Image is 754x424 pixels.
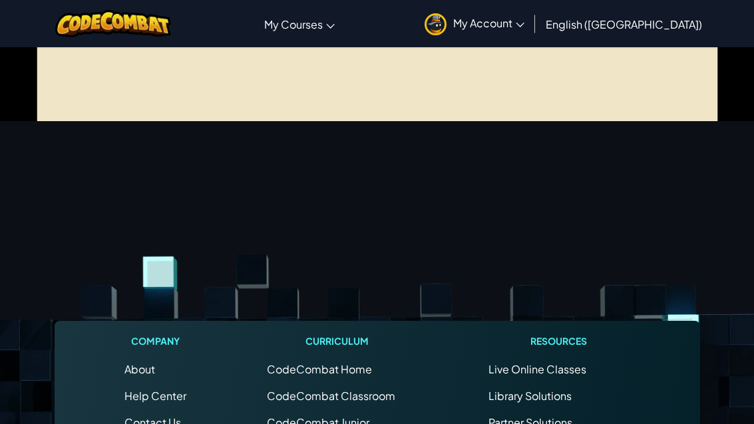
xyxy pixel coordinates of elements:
[539,6,709,42] a: English ([GEOGRAPHIC_DATA])
[418,3,531,45] a: My Account
[55,10,172,37] img: CodeCombat logo
[124,389,186,403] a: Help Center
[488,389,572,403] a: Library Solutions
[425,13,447,35] img: avatar
[267,334,409,348] h1: Curriculum
[267,362,372,376] span: CodeCombat Home
[453,16,524,30] span: My Account
[488,362,586,376] a: Live Online Classes
[258,6,341,42] a: My Courses
[124,362,155,376] a: About
[264,17,323,31] span: My Courses
[124,334,186,348] h1: Company
[546,17,702,31] span: English ([GEOGRAPHIC_DATA])
[267,389,395,403] a: CodeCombat Classroom
[488,334,630,348] h1: Resources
